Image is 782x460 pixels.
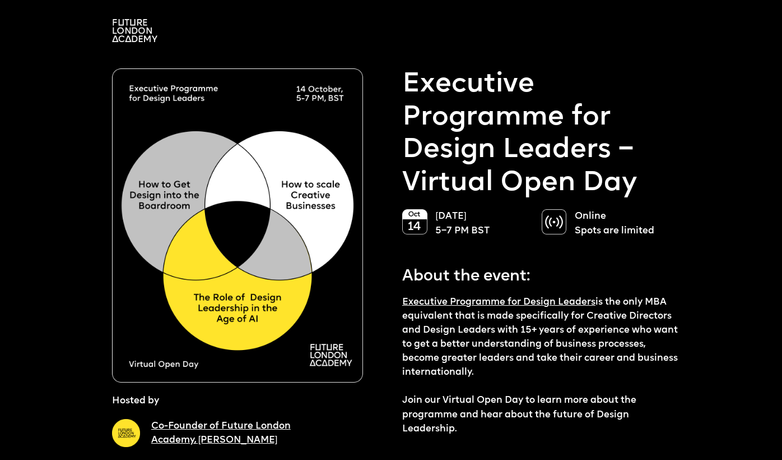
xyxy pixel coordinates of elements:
img: A yellow circle with Future London Academy logo [112,419,140,447]
p: [DATE] 5–7 PM BST [435,209,530,237]
p: About the event: [402,259,681,289]
p: is the only MBA equivalent that is made specifically for Creative Directors and Design Leaders wi... [402,295,681,436]
p: Executive Programme for Design Leaders – Virtual Open Day [402,68,681,200]
a: Co-Founder of Future London Academy, [PERSON_NAME] [151,421,291,445]
p: Online Spots are limited [575,209,670,237]
a: Executive Programme for Design Leaders [402,297,595,307]
p: Hosted by [112,394,159,408]
img: A logo saying in 3 lines: Future London Academy [112,19,157,42]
